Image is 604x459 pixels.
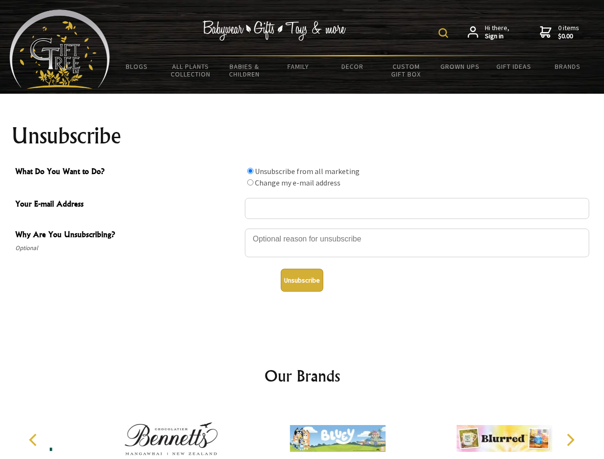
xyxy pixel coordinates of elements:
[560,429,581,450] button: Next
[433,56,487,76] a: Grown Ups
[15,198,240,212] span: Your E-mail Address
[485,32,509,41] strong: Sign in
[468,24,509,41] a: Hi there,Sign in
[485,24,509,41] span: Hi there,
[487,56,541,76] a: Gift Ideas
[15,242,240,254] span: Optional
[164,56,218,84] a: All Plants Collection
[24,429,45,450] button: Previous
[439,28,448,38] img: product search
[281,269,323,292] button: Unsubscribe
[247,168,253,174] input: What Do You Want to Do?
[245,198,589,219] input: Your E-mail Address
[110,56,164,76] a: BLOGS
[203,21,346,41] img: Babywear - Gifts - Toys & more
[218,56,272,84] a: Babies & Children
[15,229,240,242] span: Why Are You Unsubscribing?
[10,10,110,89] img: Babyware - Gifts - Toys and more...
[255,166,360,176] label: Unsubscribe from all marketing
[558,32,579,41] strong: $0.00
[558,23,579,41] span: 0 items
[247,179,253,186] input: What Do You Want to Do?
[19,364,585,387] h2: Our Brands
[272,56,326,76] a: Family
[540,24,579,41] a: 0 items$0.00
[255,178,340,187] label: Change my e-mail address
[245,229,589,257] textarea: Why Are You Unsubscribing?
[379,56,433,84] a: Custom Gift Box
[325,56,379,76] a: Decor
[541,56,595,76] a: Brands
[15,165,240,179] span: What Do You Want to Do?
[11,124,593,147] h1: Unsubscribe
